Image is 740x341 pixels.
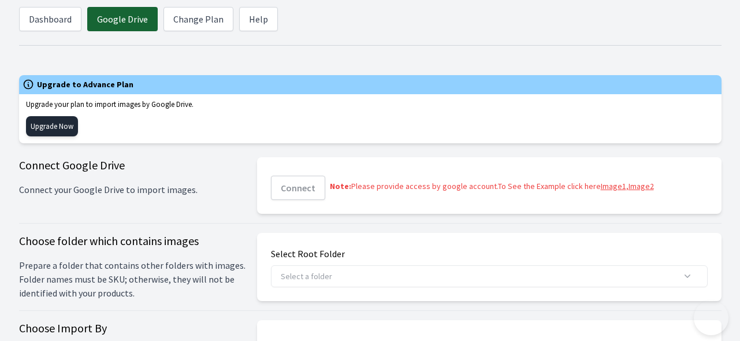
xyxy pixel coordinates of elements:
span: Prepare a folder that contains other folders with images. Folder names must be SKU; otherwise, th... [19,258,246,300]
p: Upgrade your plan to import images by Google Drive. [26,99,715,110]
b: Note: [330,181,351,191]
a: Change Plan [163,7,233,31]
button: Select a folder [271,265,708,287]
a: Image1 [601,181,626,191]
h3: Connect Google Drive [19,157,246,173]
a: Google Drive [87,7,158,31]
a: Image2 [629,181,654,191]
span: Connect your Google Drive to import images. [19,183,246,197]
p: Select Root Folder [271,247,708,261]
iframe: Toggle Customer Support [694,301,728,335]
a: Upgrade Now [26,116,78,137]
button: Connect [271,176,325,200]
div: Upgrade to Advance Plan [19,75,722,94]
span: To See the Example click here , [498,181,654,191]
a: Dashboard [19,7,81,31]
h3: Choose folder which contains images [19,233,246,249]
a: Help [239,7,278,31]
p: Please provide access by google account. [271,180,708,192]
h3: Choose Import By [19,320,246,336]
